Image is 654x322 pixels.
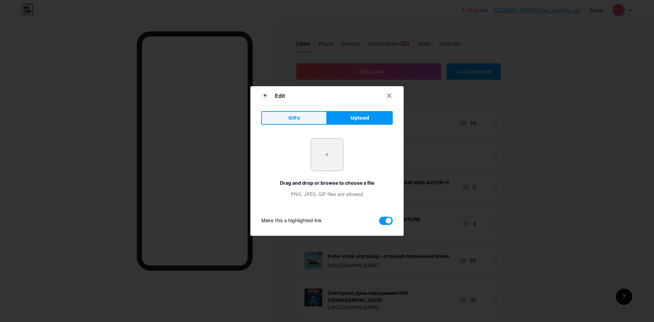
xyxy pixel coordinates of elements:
[261,217,322,225] div: Make this a highlighted link
[288,114,300,122] span: GIFs
[261,190,393,198] div: PNG, JPEG, GIF files are allowed
[275,92,285,100] div: Edit
[327,111,393,125] button: Upload
[261,179,393,186] div: Drag and drop or browse to choose a file
[351,114,369,122] span: Upload
[261,111,327,125] button: GIFs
